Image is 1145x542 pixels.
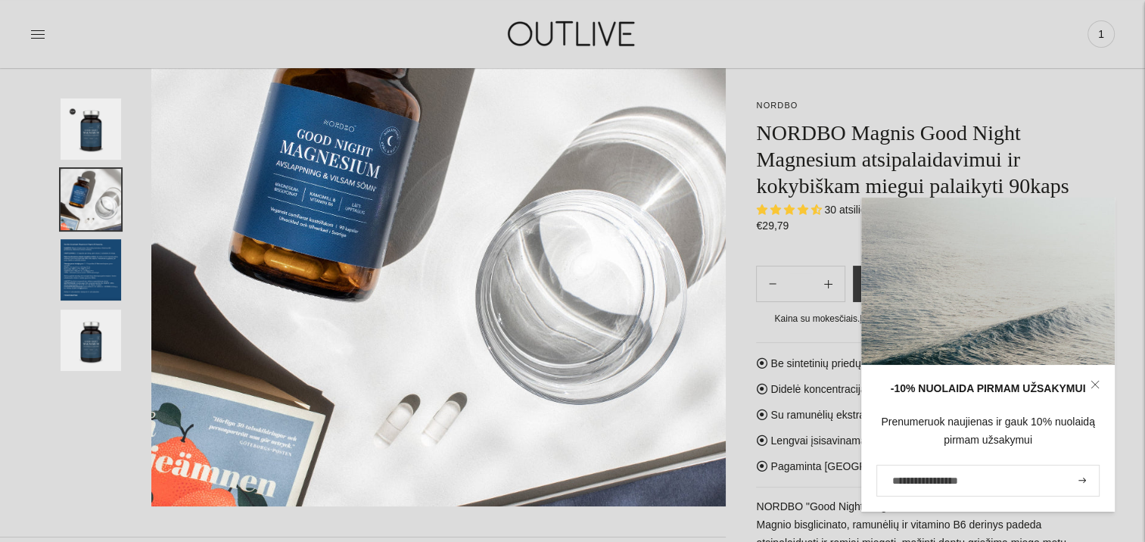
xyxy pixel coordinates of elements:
span: €29,79 [756,220,789,232]
button: Translation missing: en.general.accessibility.image_thumbail [61,98,121,160]
div: -10% NUOLAIDA PIRMAM UŽSAKYMUI [876,380,1100,398]
a: 1 [1087,17,1115,51]
input: Product quantity [789,273,812,295]
h1: NORDBO Magnis Good Night Magnesium atsipalaidavimui ir kokybiškam miegui palaikyti 90kaps [756,120,1084,199]
span: 30 atsiliepimai [824,204,891,216]
div: Prenumeruok naujienas ir gauk 10% nuolaidą pirmam užsakymui [876,413,1100,450]
img: OUTLIVE [478,8,667,60]
button: Add product quantity [757,266,789,302]
div: Kaina su mokesčiais. apskaičiuojama apmokėjimo metu. [756,311,1084,327]
span: 4.70 stars [756,204,824,216]
button: Į krepšelį [853,266,1086,302]
a: Pristatymo kaina [860,313,927,324]
a: NORDBO [756,101,798,110]
button: Translation missing: en.general.accessibility.image_thumbail [61,310,121,371]
button: Translation missing: en.general.accessibility.image_thumbail [61,169,121,230]
button: Subtract product quantity [812,266,845,302]
span: 1 [1091,23,1112,45]
button: Translation missing: en.general.accessibility.image_thumbail [61,239,121,301]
